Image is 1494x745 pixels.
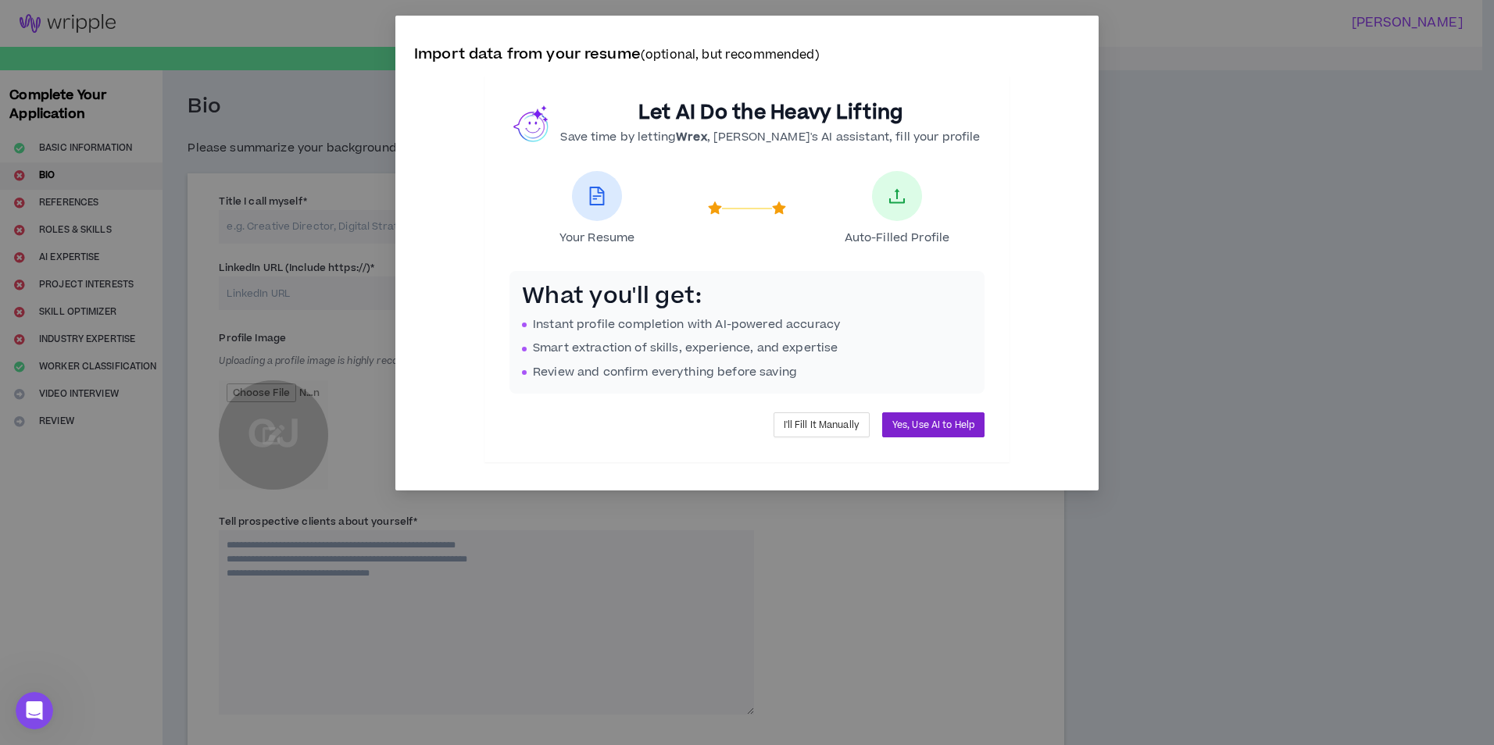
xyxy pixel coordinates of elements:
[882,412,985,437] button: Yes, Use AI to Help
[522,340,972,357] li: Smart extraction of skills, experience, and expertise
[676,129,707,145] b: Wrex
[522,283,972,310] h3: What you'll get:
[513,105,551,142] img: wrex.png
[560,129,980,146] p: Save time by letting , [PERSON_NAME]'s AI assistant, fill your profile
[641,47,820,63] small: (optional, but recommended)
[784,418,860,433] span: I'll Fill It Manually
[588,187,606,205] span: file-text
[1056,16,1099,58] button: Close
[888,187,906,205] span: upload
[414,44,1080,66] p: Import data from your resume
[522,316,972,333] li: Instant profile completion with AI-powered accuracy
[708,201,722,216] span: star
[774,412,870,437] button: I'll Fill It Manually
[559,230,635,246] span: Your Resume
[772,201,786,216] span: star
[892,418,974,433] span: Yes, Use AI to Help
[522,364,972,381] li: Review and confirm everything before saving
[845,230,950,246] span: Auto-Filled Profile
[560,101,980,126] h2: Let AI Do the Heavy Lifting
[16,692,53,729] iframe: Intercom live chat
